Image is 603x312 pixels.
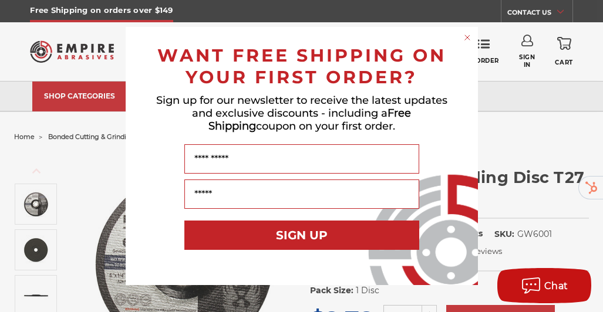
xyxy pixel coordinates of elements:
[184,221,419,250] button: SIGN UP
[497,268,591,303] button: Chat
[544,280,568,291] span: Chat
[157,45,446,88] span: WANT FREE SHIPPING ON YOUR FIRST ORDER?
[156,94,447,133] span: Sign up for our newsletter to receive the latest updates and exclusive discounts - including a co...
[208,107,412,133] span: Free Shipping
[461,32,473,43] button: Close dialog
